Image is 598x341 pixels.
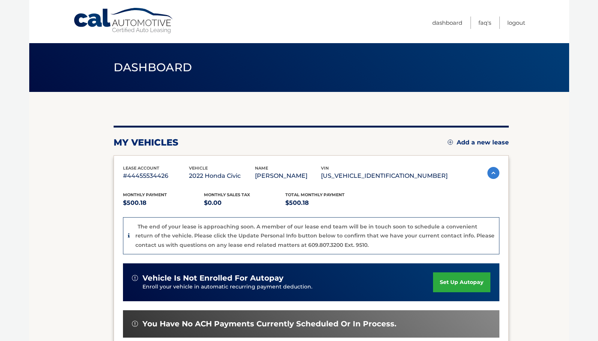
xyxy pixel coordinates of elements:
span: lease account [123,165,159,171]
img: alert-white.svg [132,321,138,327]
img: add.svg [448,140,453,145]
span: vin [321,165,329,171]
p: Enroll your vehicle in automatic recurring payment deduction. [142,283,433,291]
a: Cal Automotive [73,8,174,34]
a: set up autopay [433,272,490,292]
p: $0.00 [204,198,285,208]
span: vehicle is not enrolled for autopay [142,273,283,283]
img: alert-white.svg [132,275,138,281]
span: You have no ACH payments currently scheduled or in process. [142,319,396,329]
a: Add a new lease [448,139,509,146]
p: 2022 Honda Civic [189,171,255,181]
a: Dashboard [432,17,462,29]
span: Total Monthly Payment [285,192,345,197]
p: $500.18 [123,198,204,208]
span: Dashboard [114,60,192,74]
p: The end of your lease is approaching soon. A member of our lease end team will be in touch soon t... [135,223,495,248]
span: Monthly Payment [123,192,167,197]
img: accordion-active.svg [487,167,499,179]
p: #44455534426 [123,171,189,181]
span: Monthly sales Tax [204,192,250,197]
span: name [255,165,268,171]
h2: my vehicles [114,137,178,148]
span: vehicle [189,165,208,171]
a: Logout [507,17,525,29]
p: [US_VEHICLE_IDENTIFICATION_NUMBER] [321,171,448,181]
a: FAQ's [478,17,491,29]
p: [PERSON_NAME] [255,171,321,181]
p: $500.18 [285,198,367,208]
